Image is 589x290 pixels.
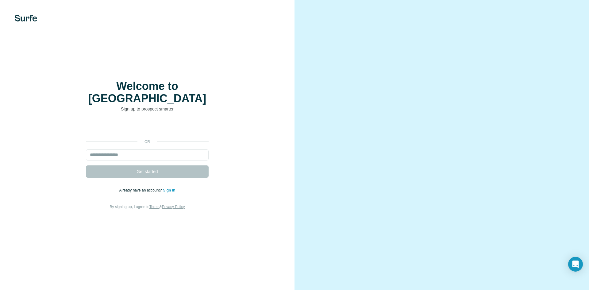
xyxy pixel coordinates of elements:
[149,205,160,209] a: Terms
[83,121,212,135] iframe: Sign in with Google Button
[86,106,209,112] p: Sign up to prospect smarter
[119,188,163,192] span: Already have an account?
[137,139,157,145] p: or
[86,80,209,105] h1: Welcome to [GEOGRAPHIC_DATA]
[110,205,185,209] span: By signing up, I agree to &
[568,257,583,272] div: Open Intercom Messenger
[163,188,175,192] a: Sign in
[15,15,37,21] img: Surfe's logo
[162,205,185,209] a: Privacy Policy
